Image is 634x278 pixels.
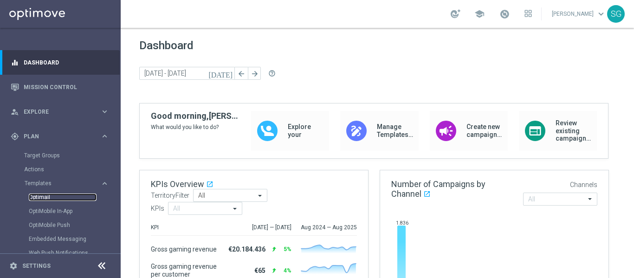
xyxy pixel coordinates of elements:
[24,176,120,274] div: Templates
[11,108,100,116] div: Explore
[24,166,97,173] a: Actions
[551,7,607,21] a: [PERSON_NAME]keyboard_arrow_down
[29,235,97,243] a: Embedded Messaging
[10,133,110,140] button: gps_fixed Plan keyboard_arrow_right
[22,263,51,269] a: Settings
[29,218,120,232] div: OptiMobile Push
[29,207,97,215] a: OptiMobile In-App
[24,180,110,187] button: Templates keyboard_arrow_right
[25,181,91,186] span: Templates
[29,194,97,201] a: Optimail
[10,59,110,66] button: equalizer Dashboard
[596,9,606,19] span: keyboard_arrow_down
[24,162,120,176] div: Actions
[474,9,485,19] span: school
[10,108,110,116] button: person_search Explore keyboard_arrow_right
[29,221,97,229] a: OptiMobile Push
[9,262,18,270] i: settings
[24,149,120,162] div: Target Groups
[11,132,100,141] div: Plan
[11,75,109,99] div: Mission Control
[100,107,109,116] i: keyboard_arrow_right
[24,152,97,159] a: Target Groups
[11,50,109,75] div: Dashboard
[29,232,120,246] div: Embedded Messaging
[24,109,100,115] span: Explore
[100,132,109,141] i: keyboard_arrow_right
[29,190,120,204] div: Optimail
[24,50,109,75] a: Dashboard
[100,179,109,188] i: keyboard_arrow_right
[607,5,625,23] div: SG
[24,134,100,139] span: Plan
[29,249,97,257] a: Web Push Notifications
[29,204,120,218] div: OptiMobile In-App
[25,181,100,186] div: Templates
[10,84,110,91] button: Mission Control
[11,58,19,67] i: equalizer
[11,108,19,116] i: person_search
[29,246,120,260] div: Web Push Notifications
[11,132,19,141] i: gps_fixed
[24,75,109,99] a: Mission Control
